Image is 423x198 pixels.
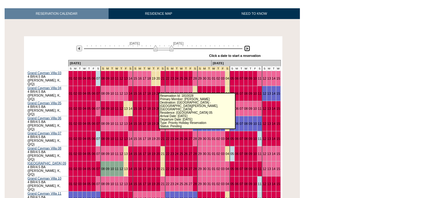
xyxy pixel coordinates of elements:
a: 14 [272,152,276,156]
a: 13 [124,167,128,171]
a: 03 [78,92,82,95]
a: 01 [69,107,73,110]
a: 19 [152,77,155,80]
a: 24 [175,137,179,141]
a: 14 [129,152,132,156]
a: 15 [134,77,137,80]
a: 03 [221,137,225,141]
a: 10 [110,77,114,80]
a: 10 [110,92,114,95]
a: 13 [267,107,271,110]
a: 14 [129,122,132,125]
a: 06 [235,122,239,125]
a: 13 [124,122,128,125]
a: 29 [198,152,202,156]
a: 31 [207,92,211,95]
a: 06 [92,107,95,110]
a: 01 [69,122,73,125]
img: Previous [76,46,82,51]
a: 02 [74,77,77,80]
a: 05 [87,77,91,80]
a: 07 [96,167,100,171]
a: 01 [69,137,73,141]
a: 27 [189,92,192,95]
a: 03 [221,77,225,80]
a: 12 [119,92,123,95]
a: 06 [92,92,95,95]
a: 19 [152,167,155,171]
a: 20 [156,122,160,125]
a: 12 [119,152,123,156]
a: 16 [138,77,142,80]
a: 09 [106,167,110,171]
a: 04 [83,92,86,95]
a: 17 [143,167,146,171]
a: 12 [119,122,123,125]
a: 22 [166,77,170,80]
a: 05 [87,137,91,141]
a: 25 [180,167,183,171]
a: 24 [175,77,179,80]
a: 23 [170,167,174,171]
a: 03 [221,152,225,156]
a: 16 [138,92,142,95]
a: 12 [263,167,266,171]
a: 04 [83,137,86,141]
a: 26 [184,92,188,95]
a: 23 [170,152,174,156]
a: 27 [189,137,192,141]
a: 06 [235,152,239,156]
a: 02 [216,137,220,141]
a: 16 [138,122,142,125]
a: 10 [253,137,257,141]
a: 05 [87,167,91,171]
a: 11 [115,107,119,110]
a: 10 [253,92,257,95]
a: 14 [129,107,132,110]
a: 21 [161,92,165,95]
a: 05 [230,167,234,171]
a: 12 [263,107,266,110]
a: 29 [198,167,202,171]
a: 28 [193,92,197,95]
a: 08 [244,92,248,95]
a: 07 [240,137,243,141]
a: 27 [189,167,192,171]
a: 11 [258,167,261,171]
a: 10 [253,167,257,171]
a: RESERVATION CALENDAR [5,8,109,19]
a: 03 [78,107,82,110]
a: 12 [119,137,123,141]
a: 15 [277,122,280,125]
a: 05 [230,77,234,80]
a: 27 [189,152,192,156]
a: 30 [203,92,206,95]
a: 12 [263,92,266,95]
a: 02 [74,122,77,125]
a: 01 [212,92,216,95]
a: 04 [83,107,86,110]
a: 19 [152,107,155,110]
a: 14 [272,107,276,110]
a: 06 [235,137,239,141]
a: 28 [193,167,197,171]
a: 16 [138,167,142,171]
a: 17 [143,137,146,141]
img: Next [244,46,250,51]
a: 22 [166,152,170,156]
a: 08 [244,152,248,156]
a: 07 [96,122,100,125]
a: 07 [96,107,100,110]
a: 28 [193,77,197,80]
a: 21 [161,77,165,80]
a: 25 [180,77,183,80]
a: 07 [240,77,243,80]
a: 17 [143,92,146,95]
a: 04 [225,152,229,156]
a: 09 [249,122,252,125]
a: 11 [258,107,261,110]
a: 12 [119,107,123,110]
a: 10 [110,152,114,156]
a: 18 [147,122,151,125]
a: 04 [225,137,229,141]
